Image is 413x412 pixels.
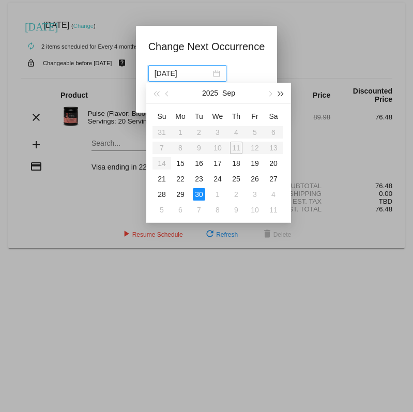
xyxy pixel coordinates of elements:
[152,202,171,218] td: 10/5/2025
[264,83,275,103] button: Next month (PageDown)
[208,108,227,125] th: Wed
[155,68,211,79] input: Select date
[227,202,246,218] td: 10/9/2025
[208,187,227,202] td: 10/1/2025
[171,171,190,187] td: 9/22/2025
[162,83,173,103] button: Previous month (PageUp)
[264,202,283,218] td: 10/11/2025
[171,202,190,218] td: 10/6/2025
[171,108,190,125] th: Mon
[222,83,235,103] button: Sep
[267,204,280,216] div: 11
[246,108,264,125] th: Fri
[193,157,205,170] div: 16
[190,202,208,218] td: 10/7/2025
[156,204,168,216] div: 5
[171,187,190,202] td: 9/29/2025
[267,173,280,185] div: 27
[190,108,208,125] th: Tue
[211,173,224,185] div: 24
[174,188,187,201] div: 29
[190,171,208,187] td: 9/23/2025
[190,187,208,202] td: 9/30/2025
[264,187,283,202] td: 10/4/2025
[208,171,227,187] td: 9/24/2025
[152,171,171,187] td: 9/21/2025
[211,157,224,170] div: 17
[249,204,261,216] div: 10
[246,202,264,218] td: 10/10/2025
[246,187,264,202] td: 10/3/2025
[148,38,265,55] h1: Change Next Occurrence
[276,83,287,103] button: Next year (Control + right)
[227,187,246,202] td: 10/2/2025
[211,188,224,201] div: 1
[230,188,242,201] div: 2
[249,173,261,185] div: 26
[211,204,224,216] div: 8
[193,188,205,201] div: 30
[150,83,162,103] button: Last year (Control + left)
[267,188,280,201] div: 4
[230,204,242,216] div: 9
[249,188,261,201] div: 3
[227,108,246,125] th: Thu
[208,202,227,218] td: 10/8/2025
[246,156,264,171] td: 9/19/2025
[230,157,242,170] div: 18
[156,173,168,185] div: 21
[190,156,208,171] td: 9/16/2025
[174,204,187,216] div: 6
[230,173,242,185] div: 25
[264,156,283,171] td: 9/20/2025
[264,171,283,187] td: 9/27/2025
[193,173,205,185] div: 23
[174,157,187,170] div: 15
[174,173,187,185] div: 22
[249,157,261,170] div: 19
[227,156,246,171] td: 9/18/2025
[171,156,190,171] td: 9/15/2025
[227,171,246,187] td: 9/25/2025
[202,83,218,103] button: 2025
[152,108,171,125] th: Sun
[208,156,227,171] td: 9/17/2025
[267,157,280,170] div: 20
[156,188,168,201] div: 28
[152,187,171,202] td: 9/28/2025
[246,171,264,187] td: 9/26/2025
[264,108,283,125] th: Sat
[193,204,205,216] div: 7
